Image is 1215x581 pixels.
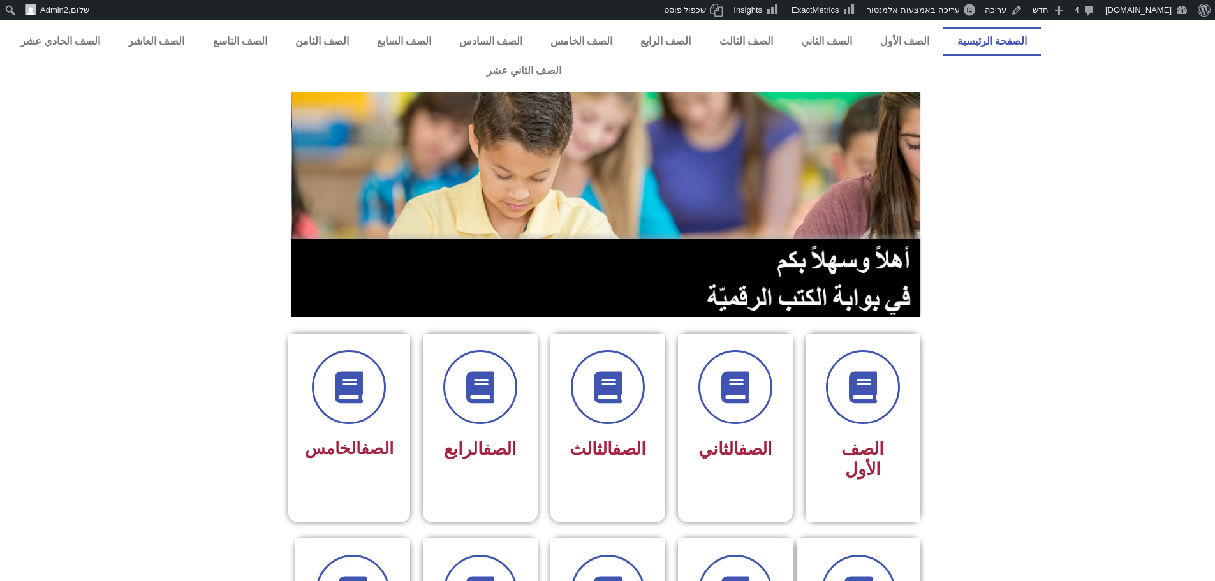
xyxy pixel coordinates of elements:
a: الصف الحادي عشر [6,27,114,56]
span: الثالث [570,439,646,459]
a: الصف الثاني عشر [6,56,1041,85]
a: الصف التاسع [198,27,281,56]
span: Admin2 [40,5,68,15]
a: الصف [739,439,772,459]
a: الصف العاشر [114,27,198,56]
a: الصف الرابع [626,27,705,56]
span: الرابع [444,439,517,459]
span: الثاني [698,439,772,459]
a: الصف [612,439,646,459]
a: الصف [361,439,394,458]
a: الصف الثالث [705,27,786,56]
a: الصفحة الرئيسية [943,27,1041,56]
a: الصف السابع [363,27,445,56]
a: الصف [483,439,517,459]
span: الخامس [305,439,394,458]
span: الصف الأول [841,439,884,480]
a: الصف الثامن [281,27,363,56]
a: الصف الأول [866,27,943,56]
a: الصف الخامس [536,27,626,56]
span: עריכה באמצעות אלמנטור [867,5,959,15]
span: ExactMetrics [792,5,839,15]
span: Insights [733,5,762,15]
a: الصف الثاني [787,27,866,56]
a: الصف السادس [445,27,536,56]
